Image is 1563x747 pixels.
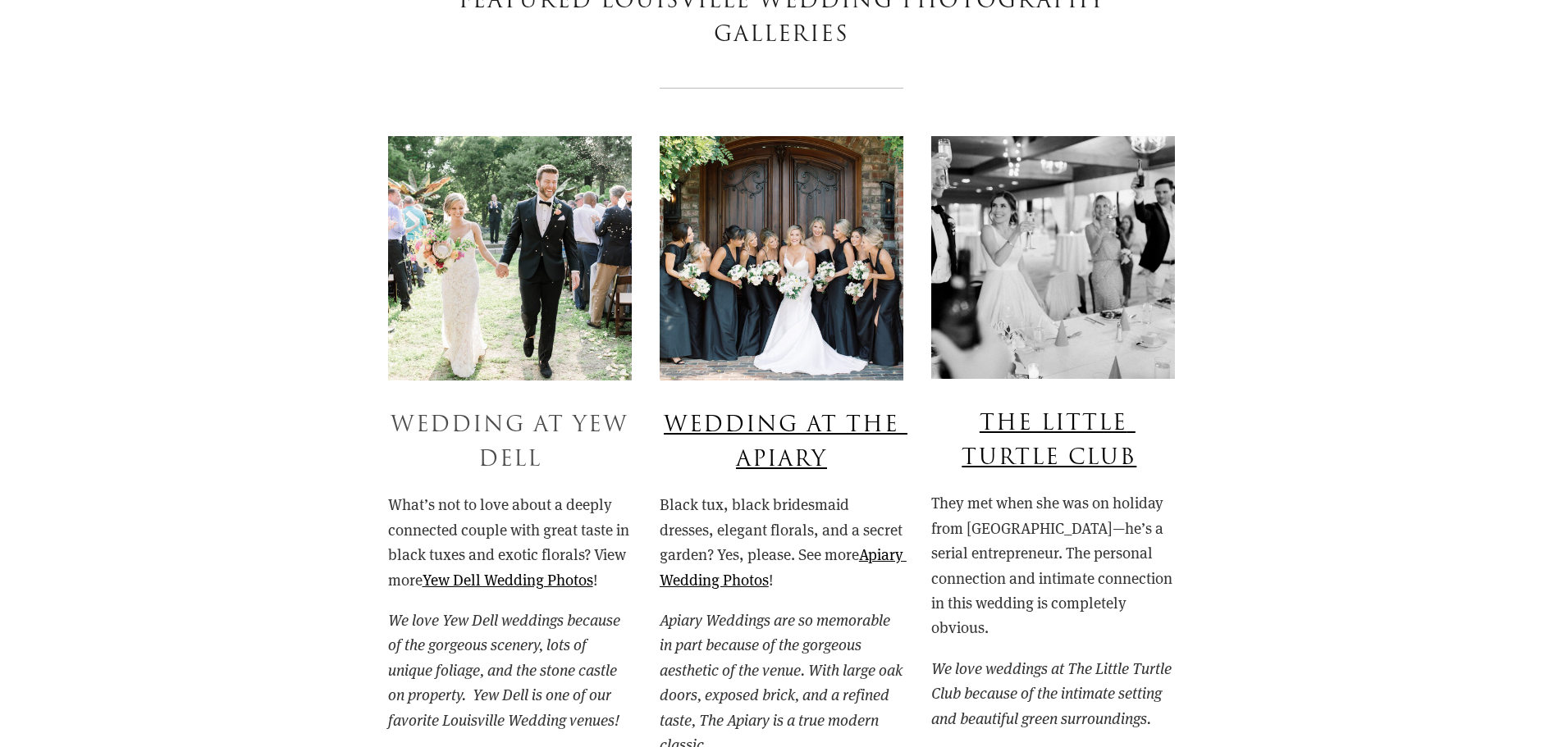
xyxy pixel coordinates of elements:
a: Wedding At The Apiary [664,409,907,475]
img: Benny & Sarah Wedding at The Apiary (Hi Res For Print)-495_2.jpg [660,136,903,380]
img: Yew Dell Wedding Photo of Couple During Ceremony [388,136,632,380]
em: We love Yew Dell weddings because of the gorgeous scenery, lots of unique foliage, and the stone ... [388,609,624,730]
a: Yew Dell Wedding Photos [423,569,593,590]
p: They met when she was on holiday from [GEOGRAPHIC_DATA]—he’s a serial entrepreneur. The personal ... [931,490,1175,640]
em: We love weddings at The Little Turtle Club because of the intimate setting and beautiful green su... [931,658,1175,728]
a: Apiary Wedding Photos [660,544,907,589]
a: Wedding at Yew Dell [391,409,637,475]
p: What’s not to love about a deeply connected couple with great taste in black tuxes and exotic flo... [388,492,632,592]
img: Chad &amp; Christine [931,136,1175,379]
a: The Little Turtle Club [962,408,1136,473]
p: Black tux, black bridesmaid dresses, elegant florals, and a secret garden? Yes, please. See more ! [660,492,903,592]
